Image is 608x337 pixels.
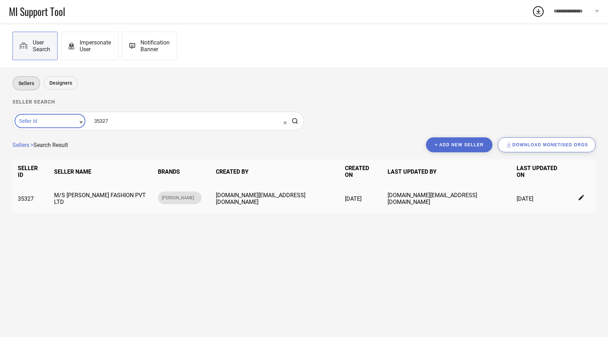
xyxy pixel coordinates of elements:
td: [DATE] [340,184,382,214]
td: [DOMAIN_NAME][EMAIL_ADDRESS][DOMAIN_NAME] [210,184,340,214]
span: Sellers [18,80,34,86]
span: [PERSON_NAME] [162,195,198,200]
th: CREATED BY [210,159,340,184]
span: User Search [33,39,50,53]
th: CREATED ON [340,159,382,184]
th: LAST UPDATED BY [382,159,511,184]
div: Edit [578,195,585,202]
th: BRANDS [153,159,210,184]
td: [DOMAIN_NAME][EMAIL_ADDRESS][DOMAIN_NAME] [382,184,511,214]
th: SELLER ID [12,159,49,184]
span: Notification Banner [140,39,170,53]
div: Open download list [532,5,545,18]
td: M/S [PERSON_NAME] FASHION PVT LTD [49,184,153,214]
td: 35327 [12,184,49,214]
span: Search Result [33,142,68,148]
span: MI Support Tool [9,4,65,19]
h1: Seller search [12,99,596,105]
button: Download Monetised Orgs [498,137,596,152]
th: LAST UPDATED ON [511,159,568,184]
div: Download Monetised Orgs [505,141,588,148]
span: Impersonate User [80,39,111,53]
th: SELLER NAME [49,159,153,184]
td: [DATE] [511,184,568,214]
span: Designers [49,80,72,86]
button: + Add new seller [426,137,492,152]
span: Sellers > [12,142,33,148]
